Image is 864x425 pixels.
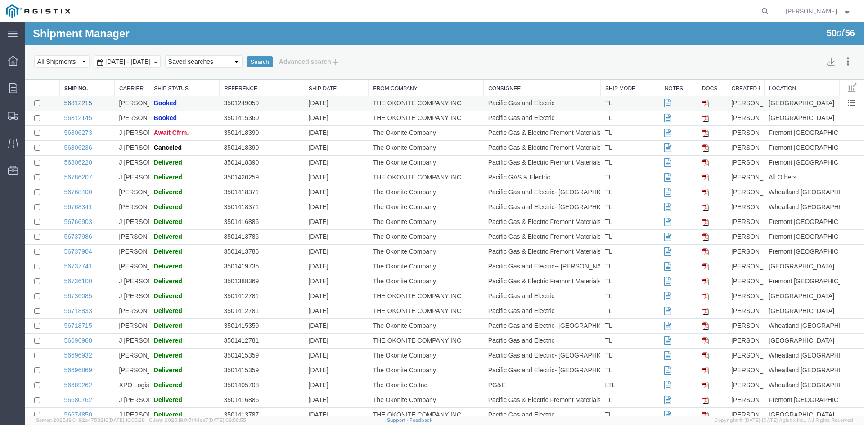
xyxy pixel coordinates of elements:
[459,326,576,341] td: Pacific Gas and Electric- [GEOGRAPHIC_DATA]
[39,210,67,218] a: 56737986
[194,57,279,74] th: Reference
[25,22,864,416] iframe: FS Legacy Container
[39,329,67,336] a: 56696932
[343,252,459,267] td: The Okonite Company
[459,282,576,296] td: Pacific Gas and Electric
[343,207,459,222] td: The Okonite Company
[575,282,634,296] td: TL
[90,326,124,341] td: [PERSON_NAME]
[283,63,338,70] a: Ship Date
[279,326,343,341] td: [DATE]
[90,74,124,89] td: [PERSON_NAME]
[343,192,459,207] td: The Okonite Company
[739,192,814,207] td: Fremont [GEOGRAPHIC_DATA]
[39,374,67,381] a: 56680762
[575,371,634,385] td: TL
[343,89,459,103] td: THE OKONITE COMPANY INC
[702,163,739,178] td: [PERSON_NAME]
[575,341,634,356] td: TL
[39,77,67,84] a: 56812215
[575,252,634,267] td: TL
[702,178,739,192] td: [PERSON_NAME]
[348,63,454,70] a: From Company
[343,341,459,356] td: The Okonite Company
[194,103,279,118] td: 3501418390
[129,314,157,322] span: Delivered
[39,166,67,173] a: 56768400
[676,315,684,322] img: pdf.gif
[90,148,124,163] td: J [PERSON_NAME] Trucking
[129,344,157,351] span: Delivered
[39,63,85,70] a: Ship No.
[39,344,67,351] a: 56696869
[90,57,124,74] th: Carrier
[575,133,634,148] td: TL
[90,178,124,192] td: [PERSON_NAME]
[194,74,279,89] td: 3501249059
[575,356,634,371] td: LTL
[343,148,459,163] td: THE OKONITE COMPANY INC
[575,326,634,341] td: TL
[199,63,274,70] a: Reference
[279,356,343,371] td: [DATE]
[39,92,67,99] a: 56812145
[676,255,684,263] img: pdf.gif
[343,296,459,311] td: The Okonite Company
[343,237,459,252] td: The Okonite Company
[715,416,853,424] span: Copyright © [DATE]-[DATE] Agistix Inc., All Rights Reserved
[702,267,739,282] td: [PERSON_NAME]
[129,329,157,336] span: Delivered
[129,63,189,70] a: Ship Status
[279,385,343,400] td: [DATE]
[702,326,739,341] td: [PERSON_NAME]
[739,296,814,311] td: Wheatland [GEOGRAPHIC_DATA]
[575,237,634,252] td: TL
[194,148,279,163] td: 3501420259
[149,417,246,423] span: Client: 2025.19.0-7f44ea7
[739,57,814,74] th: Location
[129,270,157,277] span: Delivered
[739,282,814,296] td: [GEOGRAPHIC_DATA]
[90,118,124,133] td: J [PERSON_NAME] Trucking
[459,356,576,371] td: PG&E
[39,300,67,307] a: 56718715
[459,237,576,252] td: Pacific Gas and Electric-- [PERSON_NAME]
[575,89,634,103] td: TL
[575,207,634,222] td: TL
[194,252,279,267] td: 3501388369
[676,181,684,188] img: pdf.gif
[744,63,810,70] a: Location
[459,57,576,74] th: Consignee
[194,282,279,296] td: 3501412781
[575,311,634,326] td: TL
[129,92,152,99] span: Booked
[739,267,814,282] td: [GEOGRAPHIC_DATA]
[129,210,157,218] span: Delivered
[459,385,576,400] td: Pacific Gas and Electric
[343,57,459,74] th: From Company
[279,148,343,163] td: [DATE]
[129,285,157,292] span: Delivered
[676,92,684,99] img: pdf.gif
[739,385,814,400] td: [GEOGRAPHIC_DATA]
[39,314,67,322] a: 56696968
[702,89,739,103] td: [PERSON_NAME]
[194,385,279,400] td: 3501413787
[39,121,67,129] a: 56806236
[39,285,67,292] a: 56718833
[343,371,459,385] td: The Okonite Company
[279,192,343,207] td: [DATE]
[90,222,124,237] td: [PERSON_NAME]
[129,151,157,158] span: Delivered
[739,311,814,326] td: [GEOGRAPHIC_DATA]
[459,341,576,356] td: Pacific Gas and Electric- [GEOGRAPHIC_DATA]
[90,133,124,148] td: J [PERSON_NAME] Trucking
[39,107,67,114] a: 56806273
[739,118,814,133] td: Fremont [GEOGRAPHIC_DATA]
[279,267,343,282] td: [DATE]
[676,196,684,203] img: pdf.gif
[639,63,667,70] a: Notes
[194,222,279,237] td: 3501413786
[459,311,576,326] td: Pacific Gas and Electric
